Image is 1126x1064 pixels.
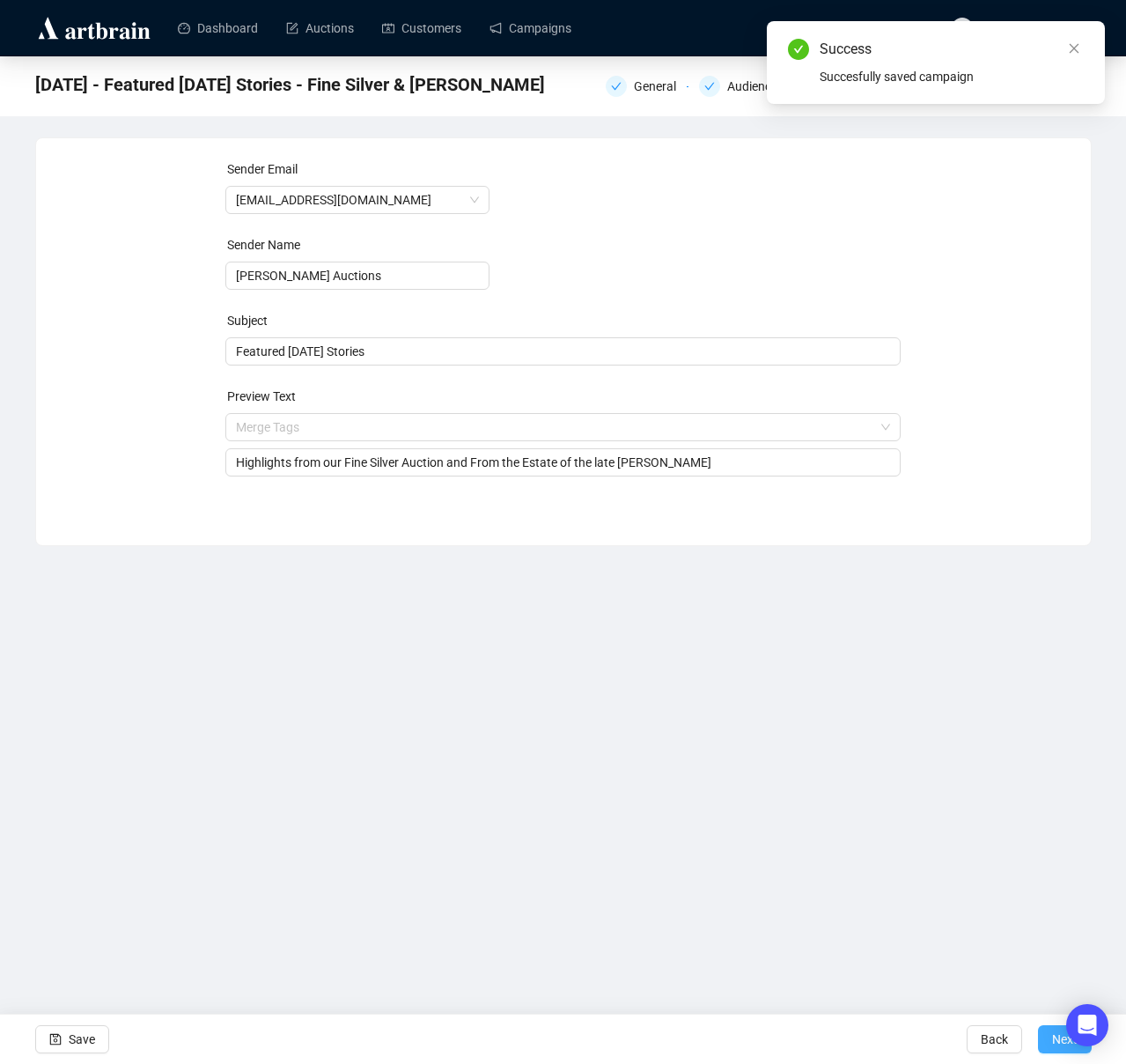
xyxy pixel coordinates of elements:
a: Close [1064,39,1084,58]
label: Sender Name [227,238,300,252]
div: Audience [727,76,788,97]
button: Back [967,1025,1022,1053]
a: Auctions [286,5,354,51]
img: logo [35,14,153,42]
div: Audience [699,76,782,97]
span: 9/27/25 - Featured Saturday Stories - Fine Silver & Peggy Augustus [35,70,545,99]
span: info@lelandlittle.com [236,187,479,213]
button: Save [35,1025,109,1053]
div: Success [820,39,1084,60]
span: check [704,81,715,92]
span: Save [69,1015,95,1064]
div: Succesfully saved campaign [820,67,1084,86]
a: Customers [382,5,461,51]
a: Dashboard [178,5,258,51]
span: check [611,81,622,92]
span: close [1068,42,1080,55]
label: Sender Email [227,162,298,176]
a: Campaigns [489,5,571,51]
span: Back [981,1015,1008,1064]
button: Next [1038,1025,1092,1053]
span: check-circle [788,39,809,60]
div: Preview Text [227,387,902,406]
span: Next [1052,1015,1078,1064]
div: Open Intercom Messenger [1066,1004,1108,1046]
div: Subject [227,311,902,330]
div: General [606,76,688,97]
span: save [49,1033,62,1046]
div: General [634,76,687,97]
